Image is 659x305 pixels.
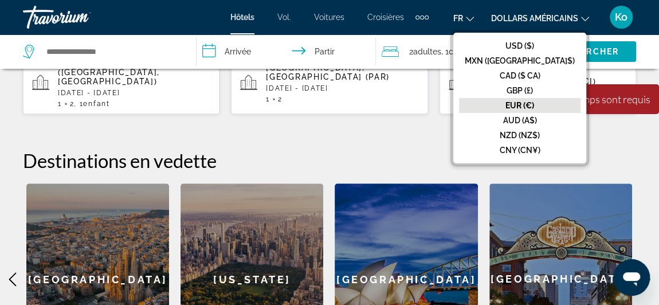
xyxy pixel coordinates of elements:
[230,13,254,22] a: Hôtels
[459,98,580,113] button: EUR (€)
[197,34,376,69] button: Dates d'arrivée et de départ
[500,131,540,140] font: NZD (NZ$)
[266,63,390,81] span: [GEOGRAPHIC_DATA], [GEOGRAPHIC_DATA] (PAR)
[567,47,619,56] font: Chercher
[529,93,650,105] div: Tous les champs sont requis
[23,149,636,172] h2: Destinations en vedette
[459,128,580,143] button: NZD (NZ$)
[500,71,540,80] font: CAD ($ CA)
[83,100,109,108] span: Enfant
[23,2,138,32] a: Travorium
[58,58,160,86] span: Tunisie Confort ([GEOGRAPHIC_DATA], [GEOGRAPHIC_DATA])
[465,56,575,65] font: MXN ([GEOGRAPHIC_DATA]$)
[266,95,270,103] span: 1
[440,52,636,115] button: [GEOGRAPHIC_DATA], [GEOGRAPHIC_DATA], [GEOGRAPHIC_DATA] (TCI)[DATE] - [DATE]12, 1Enfant
[491,10,589,26] button: Changer de devise
[441,47,449,56] font: , 1
[459,53,580,68] button: MXN ([GEOGRAPHIC_DATA]$)
[70,100,74,108] span: 2
[505,101,534,110] font: EUR (€)
[453,10,474,26] button: Changer de langue
[278,95,283,103] span: 2
[367,13,404,22] a: Croisières
[413,47,441,56] font: adultes
[58,100,62,108] span: 1
[491,14,578,23] font: dollars américains
[459,68,580,83] button: CAD ($ CA)
[606,5,636,29] button: Menu utilisateur
[277,13,291,22] a: Vol.
[266,84,418,92] p: [DATE] - [DATE]
[409,47,413,56] font: 2
[615,11,627,23] font: Ko
[459,83,580,98] button: GBP (£)
[459,143,580,158] button: CNY (CN¥)
[550,41,636,62] button: Chercher
[58,89,210,97] p: [DATE] - [DATE]
[449,47,483,56] font: Chambre
[231,52,427,115] button: [GEOGRAPHIC_DATA], [GEOGRAPHIC_DATA] (PAR)[DATE] - [DATE]12
[23,52,219,115] button: Tunisie Confort ([GEOGRAPHIC_DATA], [GEOGRAPHIC_DATA])[DATE] - [DATE]12, 1Enfant
[459,113,580,128] button: AUD (A$)
[507,86,533,95] font: GBP (£)
[505,41,534,50] font: USD ($)
[453,14,463,23] font: fr
[503,116,537,125] font: AUD (A$)
[459,38,580,53] button: USD ($)
[500,146,540,155] font: CNY (CN¥)
[74,100,109,108] span: , 1
[314,13,344,22] a: Voitures
[415,8,429,26] button: Éléments de navigation supplémentaires
[613,259,650,296] iframe: Bouton de lancement de la fenêtre de messagerie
